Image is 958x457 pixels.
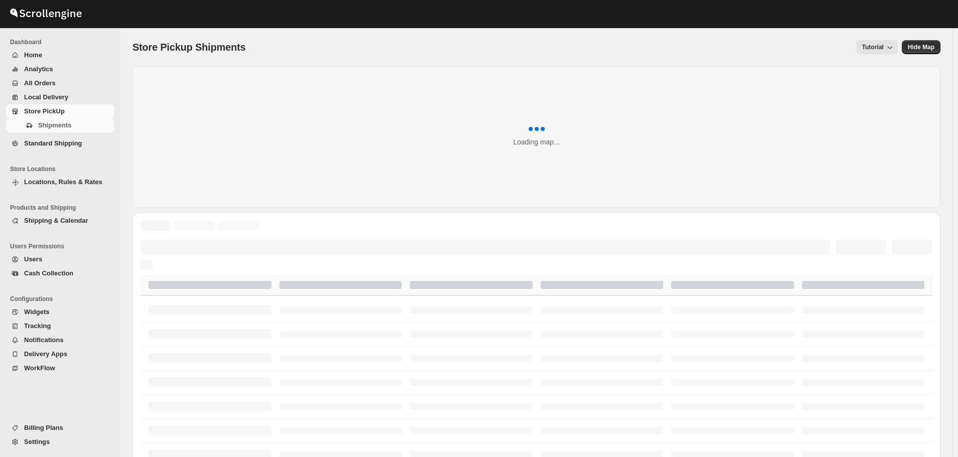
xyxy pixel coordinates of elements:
span: Delivery Apps [24,350,67,358]
button: Shipments [6,118,114,132]
button: All Orders [6,76,114,90]
span: Billing Plans [24,424,63,431]
span: Analytics [24,65,53,73]
span: Local Delivery [24,93,68,101]
button: Home [6,48,114,62]
span: Tracking [24,322,51,330]
button: Notifications [6,333,114,347]
span: Shipments [38,121,71,129]
button: Billing Plans [6,421,114,435]
span: Store PickUp [24,107,65,115]
span: Dashboard [10,38,115,46]
span: Shipping & Calendar [24,217,88,224]
span: Store Pickup Shipments [132,42,246,53]
span: Standard Shipping [24,139,82,147]
button: Users [6,252,114,266]
button: Map action label [902,40,940,54]
span: Home [24,51,42,59]
button: Cash Collection [6,266,114,280]
button: Tutorial [856,40,898,54]
button: WorkFlow [6,361,114,375]
span: Configurations [10,295,115,303]
button: Delivery Apps [6,347,114,361]
span: All Orders [24,79,56,87]
span: Notifications [24,336,64,344]
span: WorkFlow [24,364,55,372]
span: Users Permissions [10,242,115,250]
span: Users [24,255,42,263]
button: Widgets [6,305,114,319]
div: Loading map... [513,137,560,147]
span: Cash Collection [24,269,73,277]
button: Locations, Rules & Rates [6,175,114,189]
button: Analytics [6,62,114,76]
button: Shipping & Calendar [6,214,114,228]
button: Tracking [6,319,114,333]
span: Widgets [24,308,49,316]
span: Hide Map [908,43,934,51]
span: Tutorial [862,44,884,51]
button: Settings [6,435,114,449]
span: Store Locations [10,165,115,173]
span: Locations, Rules & Rates [24,178,102,186]
span: Settings [24,438,50,445]
span: Products and Shipping [10,204,115,212]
